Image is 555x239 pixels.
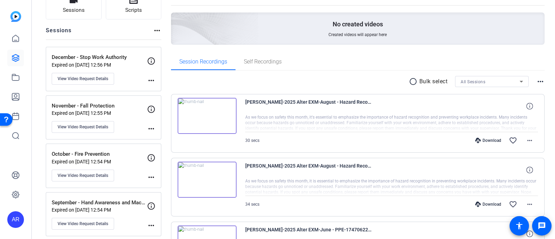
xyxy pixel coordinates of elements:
[538,222,546,230] mat-icon: message
[52,170,114,181] button: View Video Request Details
[153,26,161,35] mat-icon: more_horiz
[244,59,282,65] span: Self Recordings
[58,173,108,178] span: View Video Request Details
[419,77,448,86] p: Bulk select
[52,207,147,213] p: Expired on [DATE] 12:54 PM
[52,53,147,61] p: December - Stop Work Authority
[52,102,147,110] p: November - Fall Protection
[536,77,545,86] mat-icon: more_horiz
[52,62,147,68] p: Expired on [DATE] 12:56 PM
[461,79,485,84] span: All Sessions
[245,202,259,207] span: 34 secs
[178,98,237,134] img: thumb-nail
[526,200,534,208] mat-icon: more_horiz
[52,121,114,133] button: View Video Request Details
[509,200,517,208] mat-icon: favorite_border
[58,76,108,82] span: View Video Request Details
[52,150,147,158] p: October - Fire Prevention
[245,98,374,114] span: [PERSON_NAME]-2025 Alter EXM-August - Hazard Recognition-1750442950278-webcam
[10,11,21,22] img: blue-gradient.svg
[52,159,147,164] p: Expired on [DATE] 12:54 PM
[333,20,383,28] p: No created videos
[147,221,155,230] mat-icon: more_horiz
[52,199,147,207] p: September - Hand Awareness and Machine Guarding
[63,6,85,14] span: Sessions
[178,162,237,198] img: thumb-nail
[125,6,142,14] span: Scripts
[472,138,505,143] div: Download
[52,110,147,116] p: Expired on [DATE] 12:55 PM
[409,77,419,86] mat-icon: radio_button_unchecked
[245,162,374,178] span: [PERSON_NAME]-2025 Alter EXM-August - Hazard Recognition-1750442891172-webcam
[58,221,108,227] span: View Video Request Details
[52,73,114,85] button: View Video Request Details
[179,59,227,65] span: Session Recordings
[58,124,108,130] span: View Video Request Details
[526,136,534,145] mat-icon: more_horiz
[509,136,517,145] mat-icon: favorite_border
[147,125,155,133] mat-icon: more_horiz
[52,218,114,230] button: View Video Request Details
[328,32,387,37] span: Created videos will appear here
[147,76,155,85] mat-icon: more_horiz
[147,173,155,181] mat-icon: more_horiz
[46,26,72,40] h2: Sessions
[472,202,505,207] div: Download
[515,222,523,230] mat-icon: accessibility
[245,138,259,143] span: 30 secs
[7,211,24,228] div: AR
